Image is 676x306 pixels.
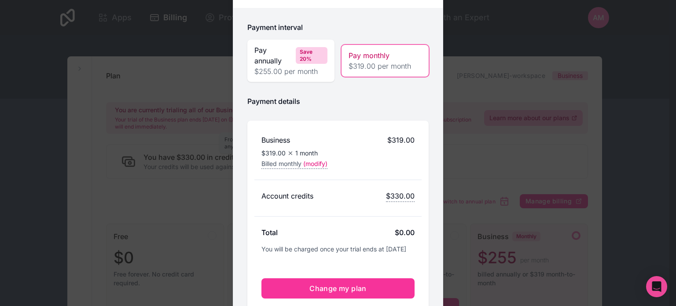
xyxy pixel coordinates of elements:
[261,227,278,238] h2: Total
[261,135,290,145] h2: Business
[295,149,318,158] span: 1 month
[254,66,327,77] span: $255.00 per month
[349,50,389,61] span: Pay monthly
[261,241,415,254] p: You will be charged once your trial ends at [DATE]
[386,191,415,202] span: $330.00
[296,47,327,64] div: Save 20%
[261,159,301,168] span: Billed monthly
[261,159,327,169] button: Billed monthly(modify)
[261,191,313,202] h2: Account credits
[349,61,422,71] span: $319.00 per month
[303,159,327,168] span: (modify)
[254,45,292,66] span: Pay annually
[261,278,415,299] button: Change my plan
[387,135,415,145] span: $319.00
[261,149,286,158] span: $319.00
[395,227,415,238] div: $0.00
[309,284,367,293] span: Change my plan
[247,22,303,33] h2: Payment interval
[247,96,300,107] h2: Payment details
